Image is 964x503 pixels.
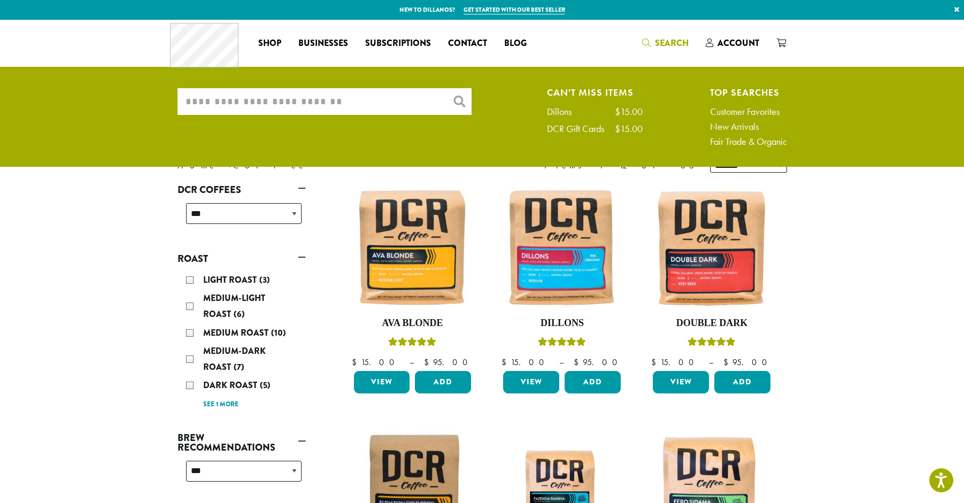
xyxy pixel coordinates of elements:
[500,186,623,367] a: DillonsRated 5.00 out of 5
[634,34,697,52] a: Search
[234,308,245,320] span: (6)
[547,88,643,96] h4: Can't Miss Items
[710,122,787,131] a: New Arrivals
[650,318,773,329] h4: Double Dark
[178,456,306,494] div: Brew Recommendations
[178,199,306,237] div: DCR Coffees
[365,37,431,50] span: Subscriptions
[424,357,473,368] bdi: 95.00
[710,88,787,96] h4: Top Searches
[710,107,787,117] a: Customer Favorites
[688,336,736,352] div: Rated 4.50 out of 5
[615,124,643,134] div: $15.00
[354,371,410,393] a: View
[250,35,290,52] a: Shop
[500,318,623,329] h4: Dillons
[203,399,238,410] a: See 1 more
[234,361,244,373] span: (7)
[388,336,436,352] div: Rated 5.00 out of 5
[653,371,709,393] a: View
[448,37,487,50] span: Contact
[651,357,699,368] bdi: 15.00
[504,37,527,50] span: Blog
[203,327,271,339] span: Medium Roast
[500,186,623,309] img: Dillons-12oz-300x300.jpg
[410,357,414,368] span: –
[574,357,622,368] bdi: 95.00
[351,318,474,329] h4: Ava Blonde
[298,37,348,50] span: Businesses
[655,37,689,49] span: Search
[547,124,615,134] div: DCR Gift Cards
[178,429,306,456] a: Brew Recommendations
[714,371,770,393] button: Add
[723,357,772,368] bdi: 95.00
[203,274,259,286] span: Light Roast
[710,137,787,146] a: Fair Trade & Organic
[178,181,306,199] a: DCR Coffees
[547,107,582,117] div: Dillons
[424,357,433,368] span: $
[502,357,511,368] span: $
[178,250,306,268] a: Roast
[203,292,265,320] span: Medium-Light Roast
[538,336,586,352] div: Rated 5.00 out of 5
[415,371,471,393] button: Add
[351,186,474,309] img: Ava-Blonde-12oz-1-300x300.jpg
[178,268,306,416] div: Roast
[565,371,621,393] button: Add
[271,327,286,339] span: (10)
[718,37,759,49] span: Account
[651,357,660,368] span: $
[709,357,713,368] span: –
[464,5,565,14] a: Get started with our best seller
[258,37,281,50] span: Shop
[352,357,399,368] bdi: 15.00
[574,357,583,368] span: $
[259,274,270,286] span: (3)
[260,379,271,391] span: (5)
[723,357,732,368] span: $
[559,357,564,368] span: –
[203,379,260,391] span: Dark Roast
[615,107,643,117] div: $15.00
[650,186,773,367] a: Double DarkRated 4.50 out of 5
[650,186,773,309] img: Double-Dark-12oz-300x300.jpg
[352,357,361,368] span: $
[203,345,266,373] span: Medium-Dark Roast
[503,371,559,393] a: View
[351,186,474,367] a: Ava BlondeRated 5.00 out of 5
[502,357,549,368] bdi: 15.00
